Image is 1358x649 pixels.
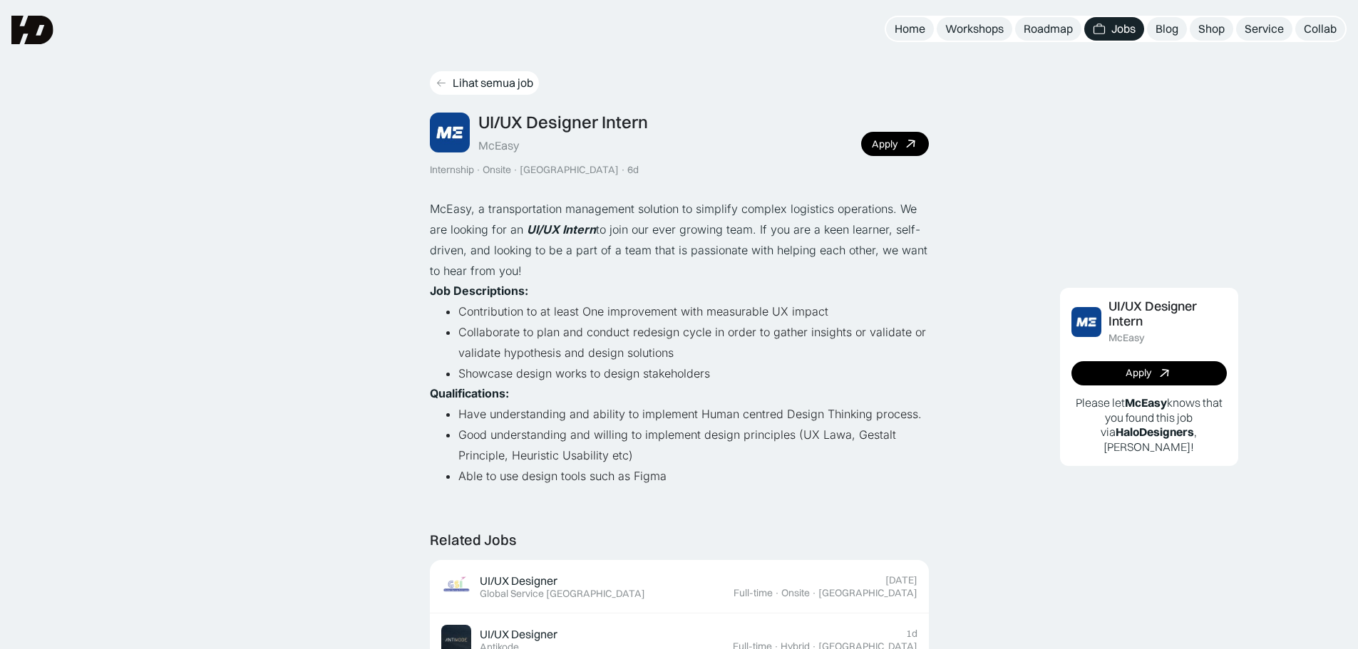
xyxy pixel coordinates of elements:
[458,363,929,384] li: Showcase design works to design stakeholders
[906,628,917,640] div: 1d
[818,587,917,599] div: [GEOGRAPHIC_DATA]
[1245,21,1284,36] div: Service
[480,627,557,642] div: UI/UX Designer
[430,199,929,281] p: McEasy, a transportation management solution to simplify complex logistics operations. We are loo...
[478,112,648,133] div: UI/UX Designer Intern
[480,588,645,600] div: Global Service [GEOGRAPHIC_DATA]
[781,587,810,599] div: Onsite
[430,164,474,176] div: Internship
[453,76,533,90] div: Lihat semua job
[513,164,518,176] div: ·
[1125,395,1167,410] b: McEasy
[458,466,929,487] li: Able to use design tools such as Figma
[620,164,626,176] div: ·
[430,560,929,613] a: Job ImageUI/UX DesignerGlobal Service [GEOGRAPHIC_DATA][DATE]Full-time·Onsite·[GEOGRAPHIC_DATA]
[1156,21,1178,36] div: Blog
[475,164,481,176] div: ·
[430,113,470,152] img: Job Image
[458,322,929,363] li: Collaborate to plan and conduct redesign cycle in order to gather insights or validate or validat...
[1236,17,1292,41] a: Service
[430,284,528,298] strong: Job Descriptions:
[937,17,1012,41] a: Workshops
[458,404,929,425] li: Have understanding and ability to implement Human centred Design Thinking process.
[478,138,519,153] div: McEasy
[895,21,925,36] div: Home
[1147,17,1187,41] a: Blog
[861,132,929,156] a: Apply
[1198,21,1225,36] div: Shop
[1071,361,1227,385] a: Apply
[872,138,897,150] div: Apply
[885,574,917,586] div: [DATE]
[734,587,773,599] div: Full-time
[1126,367,1151,379] div: Apply
[480,573,557,588] div: UI/UX Designer
[520,164,619,176] div: [GEOGRAPHIC_DATA]
[945,21,1004,36] div: Workshops
[1190,17,1233,41] a: Shop
[527,222,596,237] em: UI/UX Intern
[1116,425,1194,439] b: HaloDesigners
[430,71,539,95] a: Lihat semua job
[1084,17,1144,41] a: Jobs
[430,531,516,549] div: Related Jobs
[1295,17,1345,41] a: Collab
[483,164,511,176] div: Onsite
[1015,17,1081,41] a: Roadmap
[1024,21,1073,36] div: Roadmap
[430,386,509,400] strong: Qualifications:
[886,17,934,41] a: Home
[1108,332,1145,344] div: McEasy
[1111,21,1136,36] div: Jobs
[811,587,817,599] div: ·
[1071,307,1101,337] img: Job Image
[458,425,929,466] li: Good understanding and willing to implement design principles (UX Lawa, Gestalt Principle, Heuris...
[441,571,471,601] img: Job Image
[627,164,639,176] div: 6d
[774,587,780,599] div: ·
[458,301,929,322] li: Contribution to at least One improvement with measurable UX impact
[1071,395,1227,455] p: Please let knows that you found this job via , [PERSON_NAME]!
[1108,299,1227,329] div: UI/UX Designer Intern
[1304,21,1337,36] div: Collab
